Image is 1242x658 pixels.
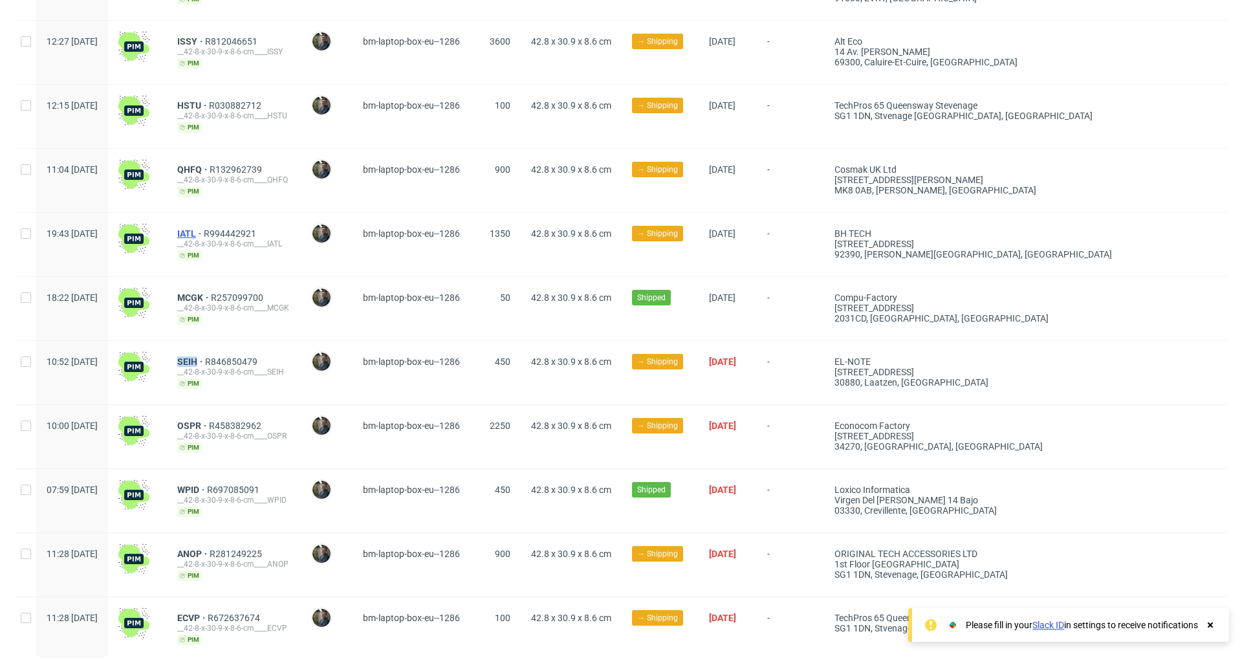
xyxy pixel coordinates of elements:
[834,613,1112,623] div: TechPros 65 queensway Stevenage
[495,549,510,559] span: 900
[204,228,259,239] span: R994442921
[709,36,735,47] span: [DATE]
[177,495,290,505] div: __42-8-x-30-9-x-8-6-cm____WPID
[363,485,460,495] span: bm-laptop-box-eu--1286
[966,619,1198,631] div: Please fill in your in settings to receive notifications
[177,250,202,261] span: pim
[177,549,210,559] span: ANOP
[177,58,202,69] span: pim
[495,164,510,175] span: 900
[47,164,98,175] span: 11:04 [DATE]
[312,609,331,627] img: Maciej Sobola
[177,443,202,453] span: pim
[834,377,1112,388] div: 30880, Laatzen , [GEOGRAPHIC_DATA]
[205,36,260,47] a: R812046651
[834,505,1112,516] div: 03330, Crevillente , [GEOGRAPHIC_DATA]
[177,356,205,367] span: SEIH
[637,100,678,111] span: → Shipping
[637,292,666,303] span: Shipped
[177,164,210,175] a: QHFQ
[118,543,149,575] img: wHgJFi1I6lmhQAAAABJRU5ErkJggg==
[312,225,331,243] img: Maciej Sobola
[531,356,611,367] span: 42.8 x 30.9 x 8.6 cm
[177,239,290,249] div: __42-8-x-30-9-x-8-6-cm____IATL
[312,353,331,371] img: Maciej Sobola
[495,356,510,367] span: 450
[834,421,1112,431] div: Econocom Factory
[767,228,814,261] span: -
[834,57,1112,67] div: 69300, Caluire-et-Cuire , [GEOGRAPHIC_DATA]
[363,356,460,367] span: bm-laptop-box-eu--1286
[495,100,510,111] span: 100
[209,100,264,111] a: R030882712
[118,415,149,446] img: wHgJFi1I6lmhQAAAABJRU5ErkJggg==
[118,351,149,382] img: wHgJFi1I6lmhQAAAABJRU5ErkJggg==
[47,485,98,495] span: 07:59 [DATE]
[47,356,98,367] span: 10:52 [DATE]
[118,287,149,318] img: wHgJFi1I6lmhQAAAABJRU5ErkJggg==
[834,249,1112,259] div: 92390, [PERSON_NAME][GEOGRAPHIC_DATA] , [GEOGRAPHIC_DATA]
[118,479,149,510] img: wHgJFi1I6lmhQAAAABJRU5ErkJggg==
[834,47,1112,57] div: 14 Av. [PERSON_NAME]
[177,100,209,111] a: HSTU
[363,100,460,111] span: bm-laptop-box-eu--1286
[834,495,1112,505] div: Virgen del [PERSON_NAME] 14 bajo
[177,421,209,431] a: OSPR
[767,549,814,581] span: -
[531,100,611,111] span: 42.8 x 30.9 x 8.6 cm
[531,549,611,559] span: 42.8 x 30.9 x 8.6 cm
[531,613,611,623] span: 42.8 x 30.9 x 8.6 cm
[177,186,202,197] span: pim
[531,292,611,303] span: 42.8 x 30.9 x 8.6 cm
[177,314,202,325] span: pim
[767,292,814,325] span: -
[312,32,331,50] img: Maciej Sobola
[47,292,98,303] span: 18:22 [DATE]
[363,613,460,623] span: bm-laptop-box-eu--1286
[637,548,678,560] span: → Shipping
[709,485,736,495] span: [DATE]
[207,485,262,495] a: R697085091
[531,421,611,431] span: 42.8 x 30.9 x 8.6 cm
[118,159,149,190] img: wHgJFi1I6lmhQAAAABJRU5ErkJggg==
[208,613,263,623] a: R672637674
[1032,620,1064,630] a: Slack ID
[210,549,265,559] a: R281249225
[767,613,814,645] span: -
[834,549,1112,559] div: ORIGINAL TECH ACCESSORIES LTD
[47,549,98,559] span: 11:28 [DATE]
[47,421,98,431] span: 10:00 [DATE]
[767,36,814,69] span: -
[211,292,266,303] span: R257099700
[637,228,678,239] span: → Shipping
[177,507,202,517] span: pim
[118,95,149,126] img: wHgJFi1I6lmhQAAAABJRU5ErkJggg==
[709,164,735,175] span: [DATE]
[177,431,290,441] div: __42-8-x-30-9-x-8-6-cm____OSPR
[177,122,202,133] span: pim
[495,613,510,623] span: 100
[177,303,290,313] div: __42-8-x-30-9-x-8-6-cm____MCGK
[47,228,98,239] span: 19:43 [DATE]
[118,31,149,62] img: wHgJFi1I6lmhQAAAABJRU5ErkJggg==
[834,239,1112,249] div: [STREET_ADDRESS]
[177,228,204,239] a: IATL
[834,303,1112,313] div: [STREET_ADDRESS]
[709,549,736,559] span: [DATE]
[312,289,331,307] img: Maciej Sobola
[834,111,1112,121] div: SG1 1DN, Stvenage [GEOGRAPHIC_DATA] , [GEOGRAPHIC_DATA]
[767,100,814,133] span: -
[834,164,1112,175] div: Cosmak UK Ltd
[531,36,611,47] span: 42.8 x 30.9 x 8.6 cm
[490,421,510,431] span: 2250
[709,613,736,623] span: [DATE]
[637,36,678,47] span: → Shipping
[495,485,510,495] span: 450
[177,613,208,623] span: ECVP
[47,36,98,47] span: 12:27 [DATE]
